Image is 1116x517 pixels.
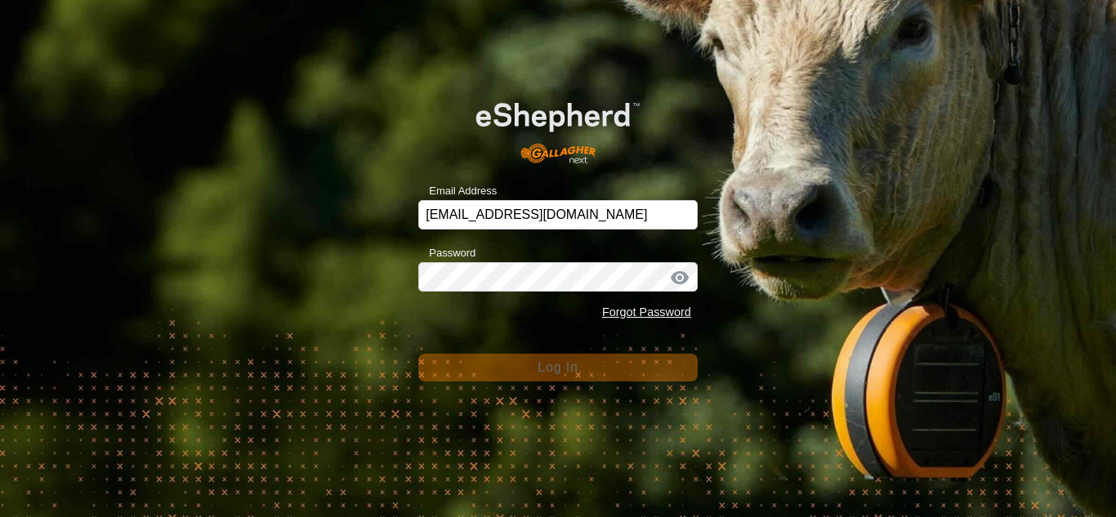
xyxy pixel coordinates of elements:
[446,79,669,174] img: E-shepherd Logo
[538,360,578,374] span: Log In
[418,245,475,261] label: Password
[602,305,691,319] a: Forgot Password
[418,354,698,381] button: Log In
[418,183,497,199] label: Email Address
[418,200,698,230] input: Email Address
